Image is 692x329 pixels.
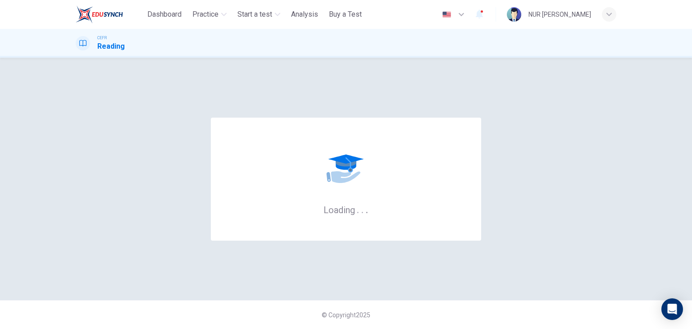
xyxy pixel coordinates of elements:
[322,311,370,319] span: © Copyright 2025
[441,11,452,18] img: en
[323,204,369,215] h6: Loading
[147,9,182,20] span: Dashboard
[144,6,185,23] button: Dashboard
[365,201,369,216] h6: .
[291,9,318,20] span: Analysis
[507,7,521,22] img: Profile picture
[76,5,123,23] img: ELTC logo
[325,6,365,23] button: Buy a Test
[234,6,284,23] button: Start a test
[356,201,360,216] h6: .
[661,298,683,320] div: Open Intercom Messenger
[192,9,219,20] span: Practice
[528,9,591,20] div: NUR [PERSON_NAME]
[237,9,272,20] span: Start a test
[329,9,362,20] span: Buy a Test
[361,201,364,216] h6: .
[97,35,107,41] span: CEFR
[287,6,322,23] button: Analysis
[189,6,230,23] button: Practice
[97,41,125,52] h1: Reading
[76,5,144,23] a: ELTC logo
